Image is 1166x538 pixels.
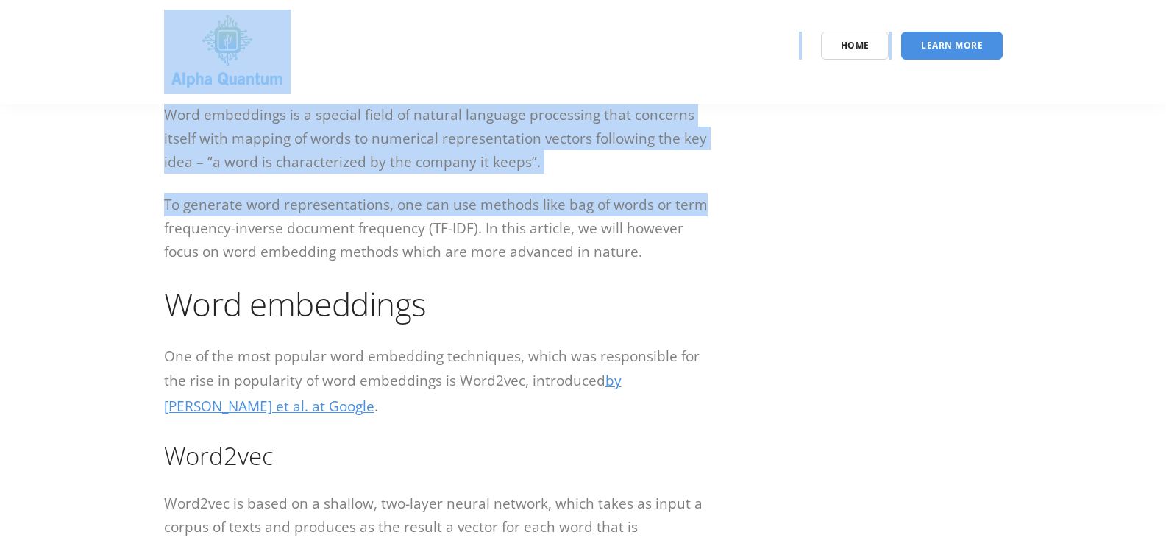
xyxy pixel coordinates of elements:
[164,103,716,174] p: Word embeddings is a special field of natural language processing that concerns itself with mappi...
[164,439,716,472] h2: Word2vec
[841,39,870,52] span: Home
[821,32,889,60] a: Home
[164,344,716,420] p: One of the most popular word embedding techniques, which was responsible for the rise in populari...
[164,193,716,263] p: To generate word representations, one can use methods like bag of words or term frequency-inverse...
[164,283,716,325] h1: Word embeddings
[164,10,291,94] img: logo
[921,39,983,52] span: Learn More
[901,32,1003,60] a: Learn More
